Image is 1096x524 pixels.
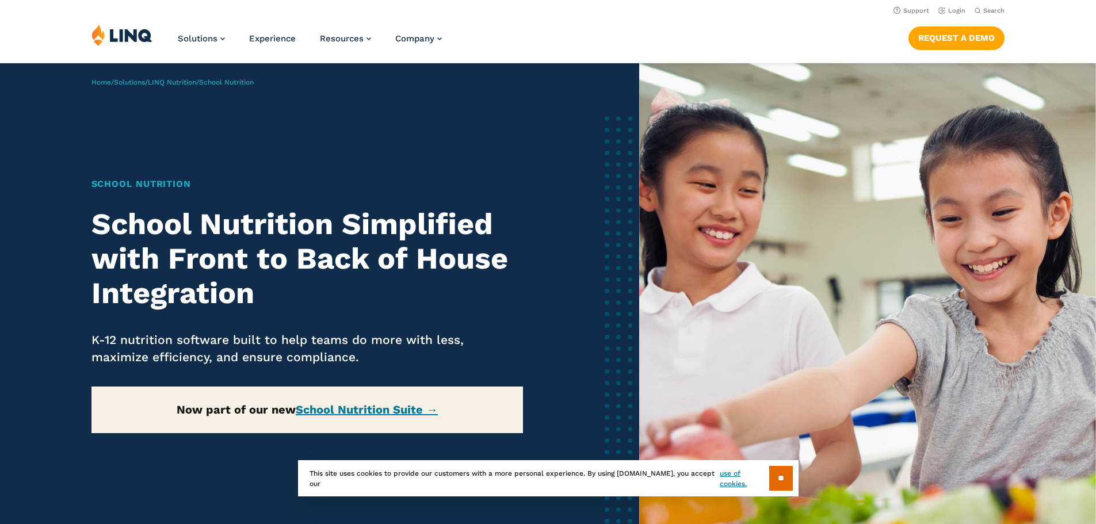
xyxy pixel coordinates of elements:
span: / / / [91,78,254,86]
nav: Primary Navigation [178,24,442,62]
a: Experience [249,33,296,44]
a: Solutions [114,78,145,86]
a: Company [395,33,442,44]
span: Search [983,7,1005,14]
div: This site uses cookies to provide our customers with a more personal experience. By using [DOMAIN... [298,460,799,496]
a: LINQ Nutrition [148,78,196,86]
button: Open Search Bar [975,6,1005,15]
img: LINQ | K‑12 Software [91,24,152,46]
a: Resources [320,33,371,44]
p: K-12 nutrition software built to help teams do more with less, maximize efficiency, and ensure co... [91,331,524,366]
h1: School Nutrition [91,177,524,191]
a: Solutions [178,33,225,44]
span: Company [395,33,434,44]
h2: School Nutrition Simplified with Front to Back of House Integration [91,207,524,310]
nav: Button Navigation [908,24,1005,49]
a: Login [938,7,965,14]
a: Request a Demo [908,26,1005,49]
span: School Nutrition [199,78,254,86]
span: Resources [320,33,364,44]
a: Support [893,7,929,14]
span: Solutions [178,33,217,44]
a: use of cookies. [720,468,769,489]
a: Home [91,78,111,86]
strong: Now part of our new [177,403,438,416]
a: School Nutrition Suite → [296,403,438,416]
